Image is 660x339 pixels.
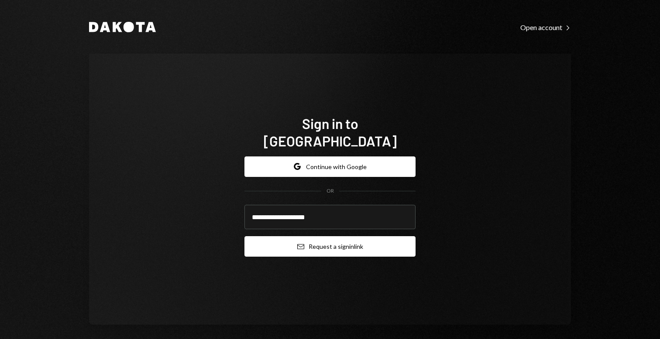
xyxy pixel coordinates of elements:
[244,156,416,177] button: Continue with Google
[520,23,571,32] div: Open account
[244,236,416,257] button: Request a signinlink
[327,187,334,195] div: OR
[520,22,571,32] a: Open account
[244,115,416,149] h1: Sign in to [GEOGRAPHIC_DATA]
